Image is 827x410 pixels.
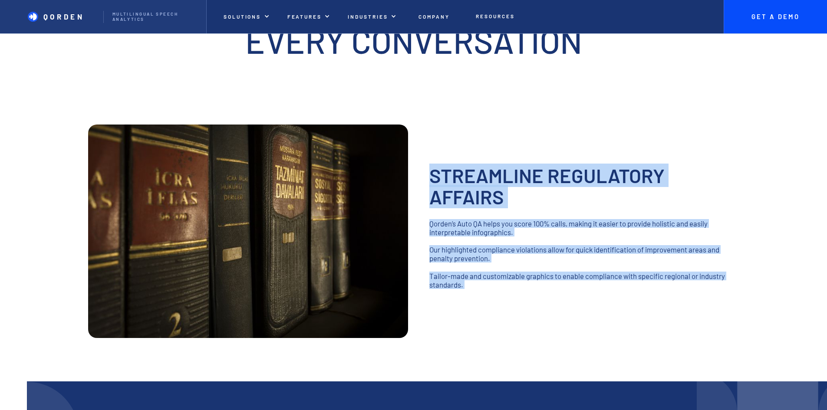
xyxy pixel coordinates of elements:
[429,272,733,289] p: Tailor-made and customizable graphics to enable compliance with specific regional or industry sta...
[429,245,733,262] p: Our highlighted compliance violations allow for quick identification of improvement areas and pen...
[429,208,733,219] p: ‍
[476,13,514,19] p: Resources
[429,289,733,298] p: ‍
[210,71,618,82] p: ‍
[112,12,198,22] p: Multilingual Speech analytics
[429,219,733,236] p: Qorden’s Auto QA helps you score 100% calls, making it easier to provide holistic and easily inte...
[224,13,261,20] p: Solutions
[287,13,322,20] p: Features
[418,13,450,20] p: Company
[429,236,733,245] p: ‍
[429,263,733,272] p: ‍
[88,125,409,338] img: Photo
[348,13,388,20] p: Industries
[429,165,733,208] h4: Streamline Regulatory affairs
[743,13,808,21] p: Get A Demo
[43,12,85,21] p: QORDEN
